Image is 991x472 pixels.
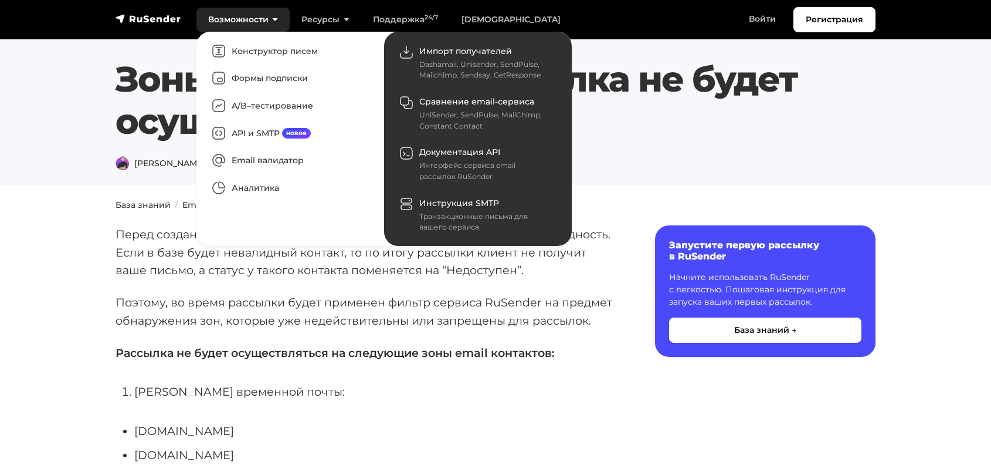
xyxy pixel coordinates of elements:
nav: breadcrumb [108,199,883,211]
a: Инструкция SMTP Транзакционные письма для вашего сервиса [390,190,566,240]
div: Транзакционные письма для вашего сервиса [419,211,552,233]
span: Инструкция SMTP [419,198,499,208]
sup: 24/7 [425,14,438,21]
img: RuSender [116,13,181,25]
a: Аналитика [202,174,378,202]
a: [DEMOGRAPHIC_DATA] [450,8,572,32]
button: База знаний → [669,318,861,343]
a: Войти [737,7,788,31]
div: Интерфейс сервиса email рассылок RuSender [419,160,552,182]
span: Документация API [419,147,500,157]
a: Email валидатор [202,147,378,175]
a: Документация API Интерфейс сервиса email рассылок RuSender [390,139,566,190]
span: новое [282,128,311,139]
a: Импорт получателей Dashamail, Unisender, SendPulse, Mailchimp, Sendsay, GetResponse [390,38,566,88]
a: Поддержка24/7 [361,8,450,32]
a: Конструктор писем [202,38,378,65]
a: Запустите первую рассылку в RuSender Начните использовать RuSender с легкостью. Пошаговая инструк... [655,225,875,357]
a: Ресурсы [290,8,361,32]
li: [PERSON_NAME] временной почты: [134,383,617,401]
a: База знаний [116,200,171,210]
span: [PERSON_NAME] [116,158,205,168]
p: Начните использовать RuSender с легкостью. Пошаговая инструкция для запуска ваших первых рассылок. [669,271,861,308]
a: Возможности [196,8,290,32]
a: Формы подписки [202,65,378,93]
div: Dashamail, Unisender, SendPulse, Mailchimp, Sendsay, GetResponse [419,59,552,81]
h1: Зоны, на которые рассылка не будет осуществляться [116,58,875,143]
li: [DOMAIN_NAME] [134,446,617,464]
span: Импорт получателей [419,46,512,56]
a: API и SMTPновое [202,120,378,147]
h6: Запустите первую рассылку в RuSender [669,240,861,262]
a: Email рассылки [182,200,250,210]
a: Сравнение email-сервиса UniSender, SendPulse, MailChimp, Constant Contact [390,88,566,139]
a: A/B–тестирование [202,92,378,120]
strong: Рассылка не будет осуществляться на следующие зоны email контактов: [116,346,555,360]
li: [DOMAIN_NAME] [134,422,617,440]
p: Поэтому, во время рассылки будет применен фильтр сервиса RuSender на предмет обнаружения зон, кот... [116,294,617,329]
div: UniSender, SendPulse, MailChimp, Constant Contact [419,110,552,132]
span: Сравнение email-сервиса [419,96,534,107]
p: Перед созданием рассылки следует проверить вашу базу контактов на валидность. Если в базе будет н... [116,225,617,279]
a: Регистрация [793,7,875,32]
